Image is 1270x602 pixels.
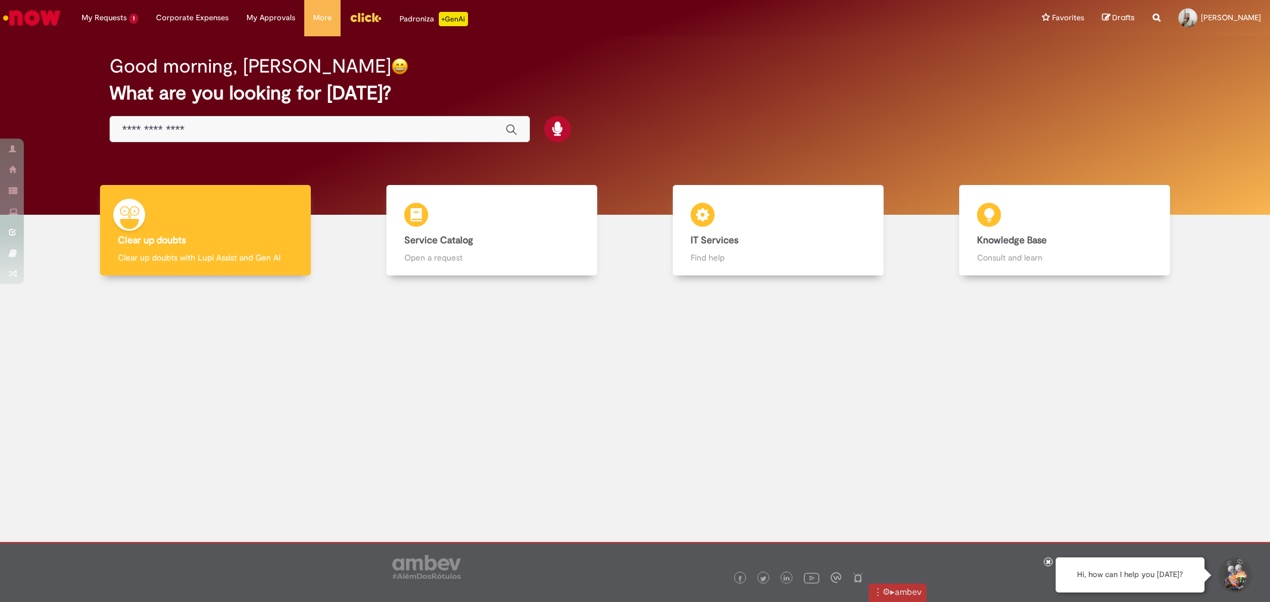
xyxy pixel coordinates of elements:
[400,12,468,26] div: Padroniza
[831,572,841,583] img: logo_footer_workplace.png
[82,12,127,24] span: My Requests
[404,234,473,246] b: Service Catalog
[118,234,186,246] b: Clear up doubts
[1216,557,1252,593] button: Start Support Conversation
[392,555,461,579] img: logo_footer_ambev_rotulo_gray.png
[853,572,863,583] img: logo_footer_naosei.png
[439,12,468,26] p: +GenAi
[110,83,1160,104] h2: What are you looking for [DATE]?
[737,576,743,582] img: logo_footer_facebook.png
[1056,557,1205,592] div: Hi, how can I help you [DATE]?
[635,185,922,276] a: IT Services Find help
[63,185,349,276] a: Clear up doubts Clear up doubts with Lupi Assist and Gen AI
[873,587,882,599] div: Click an hold to drag
[156,12,229,24] span: Corporate Expenses
[1,6,63,30] img: ServiceNow
[977,252,1152,264] p: Consult and learn
[804,570,819,585] img: logo_footer_youtube.png
[691,252,866,264] p: Find help
[760,576,766,582] img: logo_footer_twitter.png
[691,234,738,246] b: IT Services
[110,56,391,77] h2: Good morning, [PERSON_NAME]
[246,12,295,24] span: My Approvals
[921,185,1207,276] a: Knowledge Base Consult and learn
[784,575,790,582] img: logo_footer_linkedin.png
[895,587,922,599] span: Doubleclick to run command /pop
[977,234,1047,246] b: Knowledge Base
[129,14,138,24] span: 1
[1102,12,1135,24] a: Drafts
[882,587,890,599] span: Click to configure InstanceTag, SHIFT Click to disable
[1112,12,1135,23] span: Drafts
[118,252,293,264] p: Clear up doubts with Lupi Assist and Gen AI
[313,12,332,24] span: More
[350,8,382,26] img: click_logo_yellow_360x200.png
[349,185,635,276] a: Service Catalog Open a request
[391,58,408,75] img: happy-face.png
[890,587,895,599] span: Click to execute command /tn, hold SHIFT for /vd
[1201,12,1261,23] span: [PERSON_NAME]
[1052,12,1084,24] span: Favorites
[404,252,579,264] p: Open a request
